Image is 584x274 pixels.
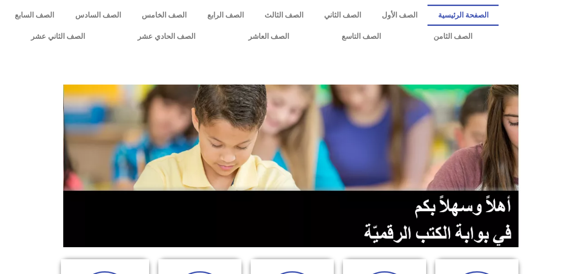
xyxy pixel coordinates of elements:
[5,26,111,47] a: الصف الثاني عشر
[371,5,427,26] a: الصف الأول
[427,5,499,26] a: الصفحة الرئيسية
[222,26,315,47] a: الصف العاشر
[5,5,65,26] a: الصف السابع
[254,5,313,26] a: الصف الثالث
[131,5,197,26] a: الصف الخامس
[111,26,222,47] a: الصف الحادي عشر
[315,26,407,47] a: الصف التاسع
[407,26,499,47] a: الصف الثامن
[65,5,131,26] a: الصف السادس
[313,5,371,26] a: الصف الثاني
[197,5,254,26] a: الصف الرابع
